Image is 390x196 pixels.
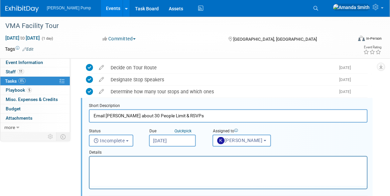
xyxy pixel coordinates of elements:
[107,86,335,97] div: Determine how many tour stops and which ones
[89,147,368,156] div: Details
[6,97,58,102] span: Misc. Expenses & Credits
[213,135,271,147] button: [PERSON_NAME]
[339,65,354,70] span: [DATE]
[173,128,193,134] a: Quickpick
[96,65,107,71] a: edit
[5,78,26,84] span: Tasks
[5,46,33,52] td: Tags
[18,78,26,83] span: 8%
[0,86,70,95] a: Playbook5
[6,106,21,111] span: Budget
[107,74,335,85] div: Designate Stop Speakers
[56,132,70,141] td: Toggle Event Tabs
[354,88,363,97] img: Amanda Smith
[0,114,70,123] a: Attachments
[0,77,70,86] a: Tasks8%
[339,77,354,82] span: [DATE]
[4,125,15,130] span: more
[0,58,70,67] a: Event Information
[333,4,370,11] img: Amanda Smith
[89,103,368,109] div: Short Description
[217,138,263,143] span: [PERSON_NAME]
[90,157,367,186] iframe: Rich Text Area
[363,46,381,49] div: Event Rating
[107,62,335,73] div: Decide on Tour Route
[0,123,70,132] a: more
[233,37,317,42] span: [GEOGRAPHIC_DATA], [GEOGRAPHIC_DATA]
[3,20,345,32] div: VMA Facility Tour
[174,129,184,133] i: Quick
[47,6,91,10] span: [PERSON_NAME] Pump
[45,132,56,141] td: Personalize Event Tab Strip
[101,35,138,42] button: Committed
[149,135,196,147] input: Due Date
[358,36,365,41] img: Format-Inperson.png
[6,60,43,65] span: Event Information
[89,109,368,122] input: Name of task or a short description
[27,88,32,93] span: 5
[6,69,24,74] span: Staff
[323,35,382,45] div: Event Format
[0,95,70,104] a: Misc. Expenses & Credits
[5,35,40,41] span: [DATE] [DATE]
[6,115,32,121] span: Attachments
[89,135,133,147] button: Incomplete
[366,36,382,41] div: In-Person
[17,69,24,74] span: 11
[149,128,203,135] div: Due
[354,64,363,73] img: Amanda Smith
[6,87,32,93] span: Playbook
[19,35,26,41] span: to
[5,6,39,12] img: ExhibitDay
[213,128,275,135] div: Assigned to
[22,47,33,52] a: Edit
[339,89,354,94] span: [DATE]
[0,104,70,113] a: Budget
[354,76,363,85] img: Amanda Smith
[0,67,70,76] a: Staff11
[89,128,139,135] div: Status
[94,138,125,143] span: Incomplete
[96,77,107,83] a: edit
[41,36,53,41] span: (1 day)
[96,89,107,95] a: edit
